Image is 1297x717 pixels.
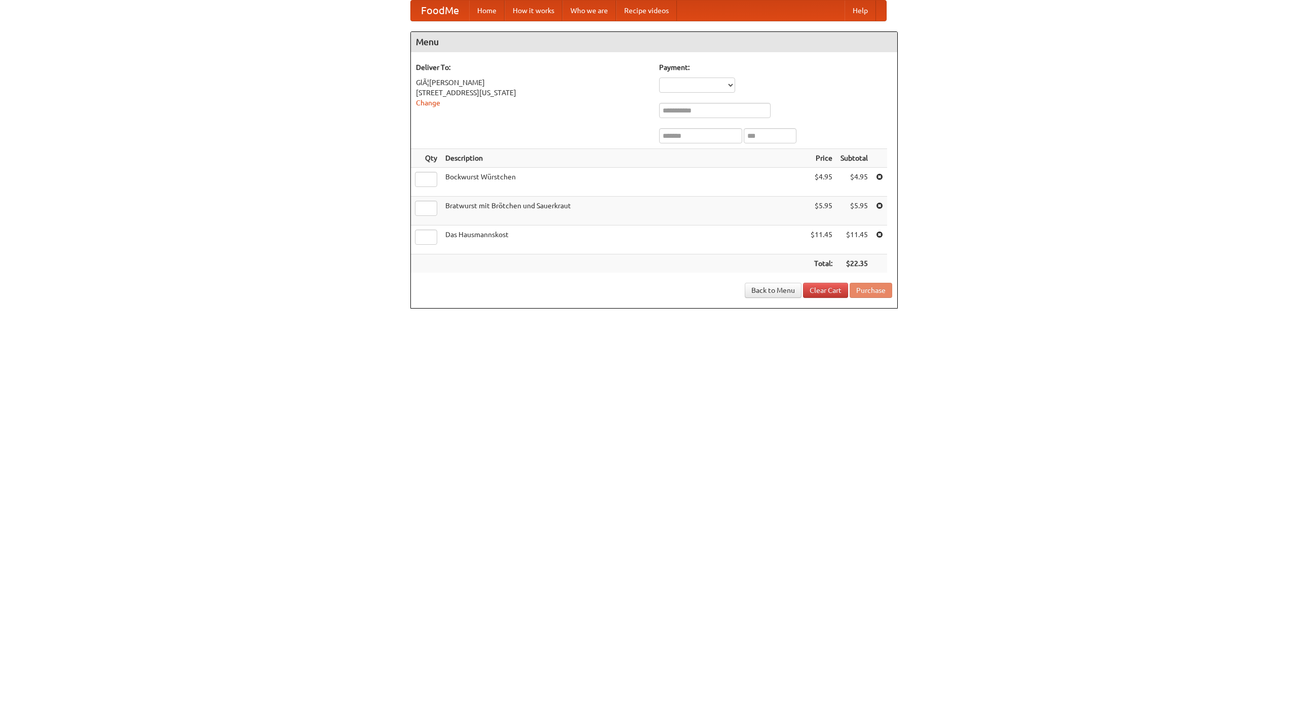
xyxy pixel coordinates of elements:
[562,1,616,21] a: Who we are
[807,197,836,225] td: $5.95
[836,149,872,168] th: Subtotal
[416,78,649,88] div: GlÃ¦[PERSON_NAME]
[411,149,441,168] th: Qty
[745,283,802,298] a: Back to Menu
[845,1,876,21] a: Help
[441,168,807,197] td: Bockwurst Würstchen
[807,225,836,254] td: $11.45
[807,254,836,273] th: Total:
[411,32,897,52] h4: Menu
[505,1,562,21] a: How it works
[807,168,836,197] td: $4.95
[836,197,872,225] td: $5.95
[836,254,872,273] th: $22.35
[416,99,440,107] a: Change
[616,1,677,21] a: Recipe videos
[416,62,649,72] h5: Deliver To:
[807,149,836,168] th: Price
[469,1,505,21] a: Home
[441,149,807,168] th: Description
[659,62,892,72] h5: Payment:
[803,283,848,298] a: Clear Cart
[836,225,872,254] td: $11.45
[411,1,469,21] a: FoodMe
[416,88,649,98] div: [STREET_ADDRESS][US_STATE]
[836,168,872,197] td: $4.95
[441,225,807,254] td: Das Hausmannskost
[441,197,807,225] td: Bratwurst mit Brötchen und Sauerkraut
[850,283,892,298] button: Purchase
